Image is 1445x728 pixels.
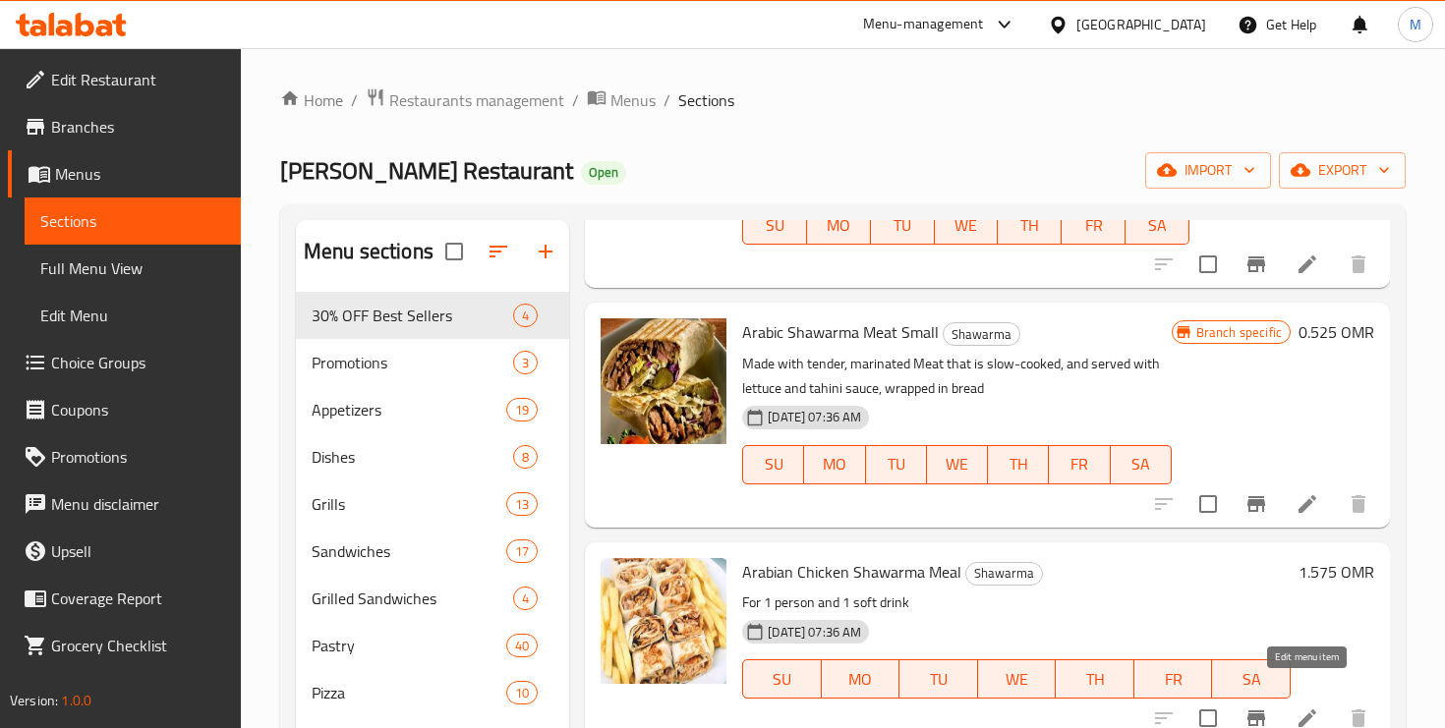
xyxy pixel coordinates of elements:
[8,433,241,480] a: Promotions
[742,205,807,245] button: SU
[1220,665,1283,694] span: SA
[581,161,626,185] div: Open
[601,558,726,684] img: Arabian Chicken Shawarma Meal
[40,209,225,233] span: Sections
[863,13,984,36] div: Menu-management
[1161,158,1255,183] span: import
[751,211,799,240] span: SU
[312,681,506,704] span: Pizza
[55,162,225,186] span: Menus
[935,450,980,478] span: WE
[366,87,564,113] a: Restaurants management
[1006,211,1054,240] span: TH
[830,665,893,694] span: MO
[61,688,91,713] span: 1.0.0
[296,292,569,339] div: 30% OFF Best Sellers4
[25,292,241,339] a: Edit Menu
[513,445,538,469] div: items
[51,115,225,139] span: Branches
[506,681,538,704] div: items
[8,528,241,575] a: Upsell
[51,445,225,469] span: Promotions
[8,103,241,150] a: Branches
[742,445,804,484] button: SU
[742,352,1171,401] p: Made with tender, marinated Meat that is slow-cooked, and served with lettuce and tahini sauce, w...
[742,659,821,699] button: SU
[664,88,670,112] li: /
[513,587,538,610] div: items
[1142,665,1205,694] span: FR
[507,401,537,420] span: 19
[312,304,513,327] span: 30% OFF Best Sellers
[51,539,225,563] span: Upsell
[943,322,1020,346] div: Shawarma
[1295,158,1390,183] span: export
[8,386,241,433] a: Coupons
[514,448,537,467] span: 8
[40,304,225,327] span: Edit Menu
[751,450,796,478] span: SU
[1299,558,1374,586] h6: 1.575 OMR
[507,495,537,514] span: 13
[807,205,871,245] button: MO
[312,539,506,563] div: Sandwiches
[522,228,569,275] button: Add section
[312,492,506,516] div: Grills
[296,339,569,386] div: Promotions3
[866,445,927,484] button: TU
[1126,205,1189,245] button: SA
[389,88,564,112] span: Restaurants management
[25,197,241,245] a: Sections
[871,205,935,245] button: TU
[296,386,569,433] div: Appetizers19
[1410,14,1421,35] span: M
[296,433,569,480] div: Dishes8
[581,164,626,181] span: Open
[879,211,927,240] span: TU
[927,445,988,484] button: WE
[304,237,433,266] h2: Menu sections
[1335,241,1382,288] button: delete
[1069,211,1118,240] span: FR
[742,590,1291,615] p: For 1 person and 1 soft drink
[507,684,537,702] span: 10
[506,398,538,421] div: items
[1111,445,1172,484] button: SA
[1299,318,1374,346] h6: 0.525 OMR
[312,398,506,421] div: Appetizers
[51,587,225,610] span: Coverage Report
[1133,211,1182,240] span: SA
[804,445,865,484] button: MO
[433,231,475,272] span: Select all sections
[8,480,241,528] a: Menu disclaimer
[1049,445,1110,484] button: FR
[944,323,1019,346] span: Shawarma
[601,318,726,444] img: Arabic Shawarma Meat Small
[1296,492,1319,516] a: Edit menu item
[351,88,358,112] li: /
[760,623,869,642] span: [DATE] 07:36 AM
[751,665,813,694] span: SU
[965,562,1043,586] div: Shawarma
[1056,659,1134,699] button: TH
[996,450,1041,478] span: TH
[40,256,225,280] span: Full Menu View
[8,575,241,622] a: Coverage Report
[998,205,1062,245] button: TH
[513,351,538,374] div: items
[742,317,939,347] span: Arabic Shawarma Meat Small
[1212,659,1291,699] button: SA
[513,304,538,327] div: items
[572,88,579,112] li: /
[506,539,538,563] div: items
[1233,480,1280,528] button: Branch-specific-item
[312,587,513,610] span: Grilled Sandwiches
[1064,665,1127,694] span: TH
[8,56,241,103] a: Edit Restaurant
[988,445,1049,484] button: TH
[280,88,343,112] a: Home
[966,562,1042,585] span: Shawarma
[296,575,569,622] div: Grilled Sandwiches4
[312,351,513,374] div: Promotions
